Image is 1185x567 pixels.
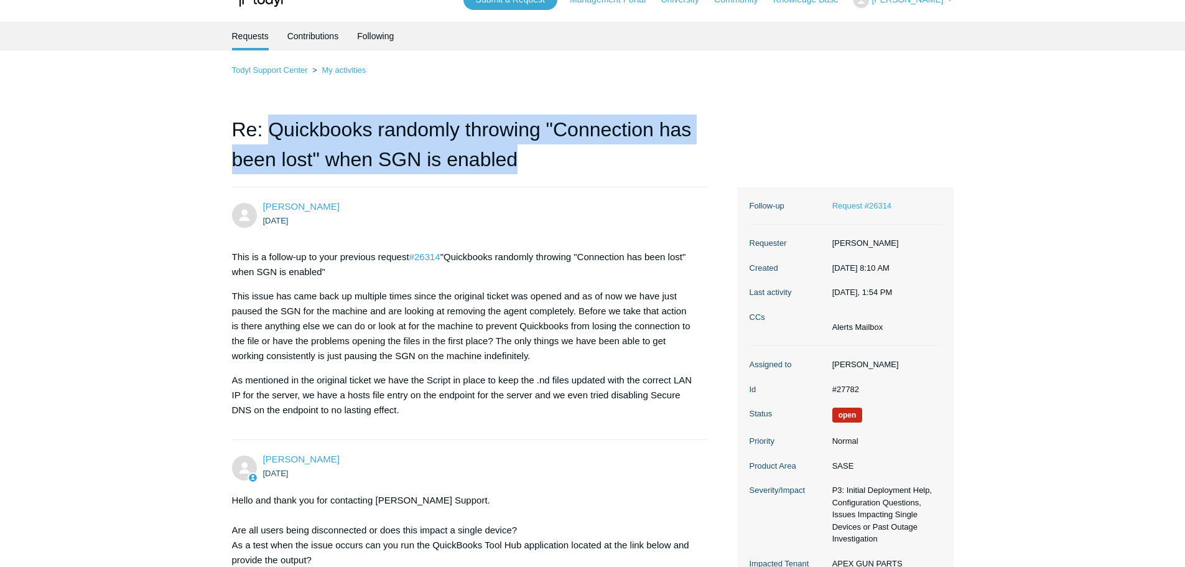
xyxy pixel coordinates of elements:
[750,383,826,396] dt: Id
[832,201,891,210] a: Request #26314
[750,484,826,497] dt: Severity/Impact
[750,237,826,250] dt: Requester
[232,65,308,75] a: Todyl Support Center
[322,65,366,75] a: My activities
[826,435,941,448] dd: Normal
[750,200,826,212] dt: Follow-up
[357,22,394,50] a: Following
[232,22,269,50] li: Requests
[826,460,941,472] dd: SASE
[232,373,696,418] p: As mentioned in the original ticket we have the Script in place to keep the .nd files updated wit...
[750,262,826,274] dt: Created
[287,22,339,50] a: Contributions
[750,286,826,299] dt: Last activity
[232,65,310,75] li: Todyl Support Center
[263,201,340,212] a: [PERSON_NAME]
[310,65,366,75] li: My activities
[826,358,941,371] dd: [PERSON_NAME]
[826,484,941,545] dd: P3: Initial Deployment Help, Configuration Questions, Issues Impacting Single Devices or Past Out...
[263,201,340,212] span: Matt Cholin
[232,250,696,279] p: This is a follow-up to your previous request "Quickbooks randomly throwing "Connection has been l...
[263,216,289,225] time: 08/29/2025, 08:10
[832,321,883,334] li: Alerts Mailbox
[750,435,826,448] dt: Priority
[826,237,941,250] dd: [PERSON_NAME]
[409,251,440,262] a: #26314
[232,115,709,187] h1: Re: Quickbooks randomly throwing "Connection has been lost" when SGN is enabled
[832,263,890,273] time: 08/29/2025, 08:10
[232,289,696,363] p: This issue has came back up multiple times since the original ticket was opened and as of now we ...
[750,460,826,472] dt: Product Area
[832,408,863,423] span: We are working on a response for you
[750,408,826,420] dt: Status
[832,288,893,297] time: 09/02/2025, 13:54
[750,311,826,324] dt: CCs
[750,358,826,371] dt: Assigned to
[263,454,340,464] a: [PERSON_NAME]
[263,454,340,464] span: Kris Haire
[826,383,941,396] dd: #27782
[263,469,289,478] time: 08/29/2025, 08:23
